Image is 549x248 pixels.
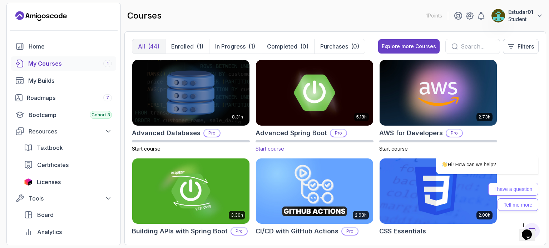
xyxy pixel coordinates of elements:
button: In Progress(1) [209,39,261,54]
p: Student [508,16,533,23]
p: All [138,42,145,51]
p: Pro [231,228,247,235]
img: jetbrains icon [24,178,33,186]
div: (1) [197,42,203,51]
p: Completed [267,42,297,51]
p: 8.31h [232,114,243,120]
span: Start course [379,146,408,152]
img: AWS for Developers card [380,60,497,126]
h2: courses [127,10,162,21]
span: 1 [107,61,109,66]
p: Estudar01 [508,9,533,16]
div: (0) [351,42,359,51]
span: Licenses [37,178,61,186]
h2: AWS for Developers [379,128,443,138]
p: 3.30h [231,212,243,218]
span: Cohort 3 [91,112,110,118]
button: Completed(0) [261,39,314,54]
img: Advanced Spring Boot card [253,58,376,127]
h2: Building APIs with Spring Boot [132,226,228,236]
h2: CI/CD with GitHub Actions [256,226,338,236]
img: CSS Essentials card [380,158,497,224]
a: home [11,39,116,54]
a: builds [11,74,116,88]
img: Building APIs with Spring Boot card [132,158,249,224]
div: Home [29,42,112,51]
p: 5.18h [356,114,367,120]
p: Filters [518,42,534,51]
a: roadmaps [11,91,116,105]
div: My Courses [28,59,112,68]
p: Purchases [320,42,348,51]
button: Filters [503,39,539,54]
button: All(44) [132,39,165,54]
a: analytics [20,225,116,239]
a: Landing page [15,10,67,22]
img: CI/CD with GitHub Actions card [256,158,373,224]
h2: Advanced Databases [132,128,201,138]
button: Explore more Courses [378,39,440,54]
div: (0) [300,42,308,51]
img: Advanced Databases card [132,60,249,126]
a: board [20,208,116,222]
p: 2.63h [355,212,367,218]
div: Roadmaps [27,93,112,102]
p: Pro [331,130,346,137]
div: Tools [29,194,112,203]
div: Bootcamp [29,111,112,119]
a: courses [11,56,116,71]
img: user profile image [491,9,505,22]
span: Textbook [37,143,63,152]
a: certificates [20,158,116,172]
button: Enrolled(1) [165,39,209,54]
span: Certificates [37,161,69,169]
button: Purchases(0) [314,39,365,54]
span: 7 [106,95,109,101]
span: Analytics [37,228,62,236]
span: Start course [256,146,284,152]
h2: CSS Essentials [379,226,426,236]
div: My Builds [28,76,112,85]
input: Search... [461,42,494,51]
span: Start course [132,146,160,152]
button: Resources [11,125,116,138]
div: Explore more Courses [382,43,436,50]
div: (44) [148,42,159,51]
p: 1 Points [426,12,442,19]
iframe: chat widget [519,219,542,241]
a: licenses [20,175,116,189]
p: Pro [204,130,220,137]
a: bootcamp [11,108,116,122]
div: (1) [248,42,255,51]
p: Enrolled [171,42,194,51]
p: In Progress [215,42,246,51]
span: Board [37,211,54,219]
button: user profile imageEstudar01Student [491,9,543,23]
iframe: chat widget [413,99,542,216]
p: Pro [342,228,358,235]
div: Resources [29,127,112,136]
button: Tools [11,192,116,205]
h2: Advanced Spring Boot [256,128,327,138]
a: textbook [20,141,116,155]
